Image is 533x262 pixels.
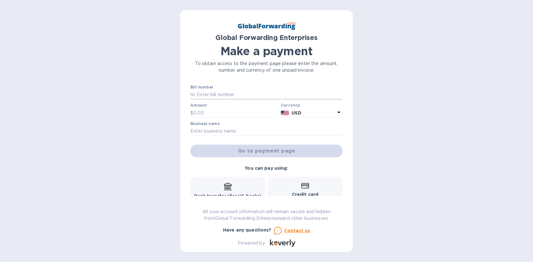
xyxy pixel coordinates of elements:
p: To obtain access to the payment page please enter the amount, number and currency of one unpaid i... [190,60,343,74]
label: Business name [190,122,220,126]
b: Currency [281,103,300,108]
img: USD [281,111,289,115]
b: Credit card [292,192,319,197]
input: Enter bill number [195,90,343,100]
p: All your account information will remain secure and hidden from Global Forwarding Enterprises and... [190,208,343,222]
b: Global Forwarding Enterprises [215,34,318,42]
p: № [190,91,195,98]
p: $ [190,110,193,116]
b: Have any questions? [223,227,272,233]
input: 0.00 [193,108,278,118]
label: Amount [190,104,207,108]
b: USD [292,110,301,115]
b: You can pay using: [245,166,288,171]
input: Enter business name [190,127,343,136]
h1: Make a payment [190,44,343,58]
p: Powered by [238,240,265,246]
label: Bill number [190,85,213,89]
u: Contact us [284,228,310,233]
b: Bank transfer (for US banks) [194,193,262,199]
